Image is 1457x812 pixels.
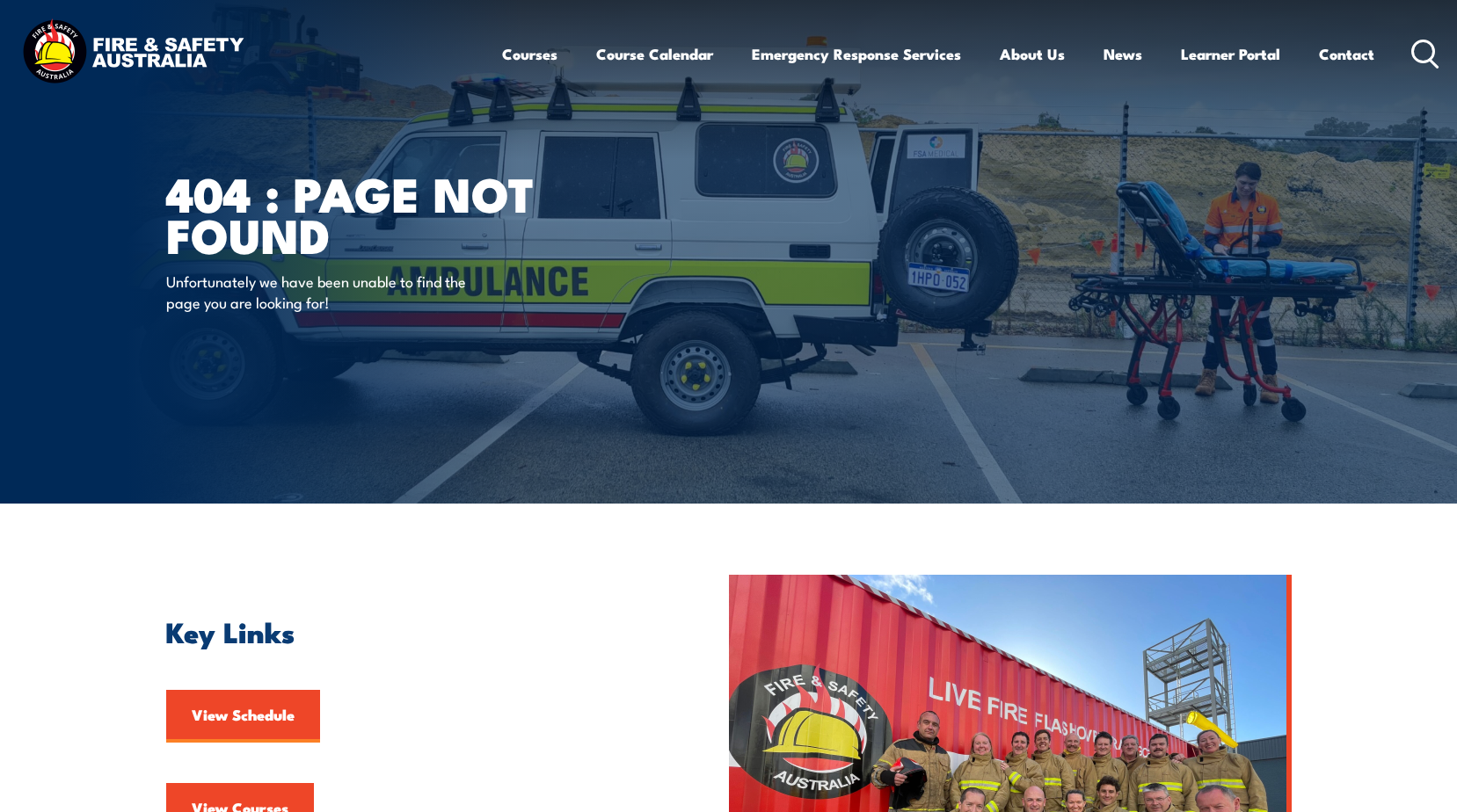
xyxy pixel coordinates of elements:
[1000,31,1065,77] a: About Us
[166,271,487,312] p: Unfortunately we have been unable to find the page you are looking for!
[502,31,557,77] a: Courses
[752,31,961,77] a: Emergency Response Services
[166,172,601,254] h1: 404 : Page Not Found
[1104,31,1142,77] a: News
[166,690,320,743] a: View Schedule
[596,31,713,77] a: Course Calendar
[166,619,648,643] h2: Key Links
[1181,31,1280,77] a: Learner Portal
[1319,31,1374,77] a: Contact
